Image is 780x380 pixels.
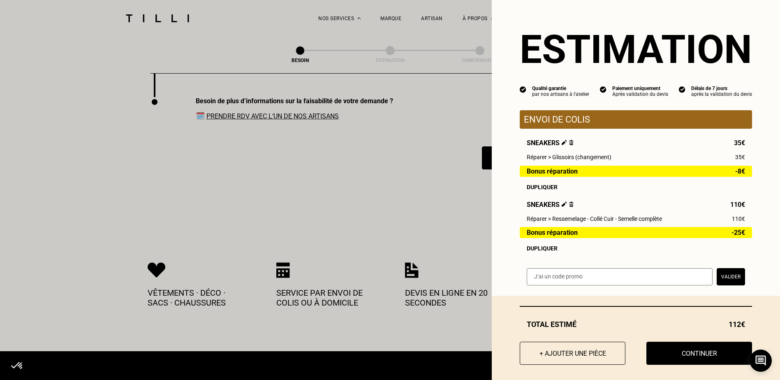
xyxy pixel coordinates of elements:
[729,320,745,329] span: 112€
[562,202,567,207] img: Éditer
[527,184,745,190] div: Dupliquer
[569,140,574,145] img: Supprimer
[691,91,752,97] div: après la validation du devis
[520,86,526,93] img: icon list info
[734,139,745,147] span: 35€
[562,140,567,145] img: Éditer
[732,215,745,222] span: 110€
[527,268,713,285] input: J‘ai un code promo
[527,154,611,160] span: Réparer > Glissoirs (changement)
[520,342,625,365] button: + Ajouter une pièce
[600,86,606,93] img: icon list info
[679,86,685,93] img: icon list info
[527,245,745,252] div: Dupliquer
[527,201,574,209] span: Sneakers
[731,229,745,236] span: -25€
[569,202,574,207] img: Supprimer
[612,91,668,97] div: Après validation du devis
[532,86,589,91] div: Qualité garantie
[520,320,752,329] div: Total estimé
[646,342,752,365] button: Continuer
[730,201,745,209] span: 110€
[527,139,574,147] span: Sneakers
[735,154,745,160] span: 35€
[717,268,745,285] button: Valider
[527,168,578,175] span: Bonus réparation
[532,91,589,97] div: par nos artisans à l'atelier
[612,86,668,91] div: Paiement uniquement
[520,26,752,72] section: Estimation
[527,215,662,222] span: Réparer > Ressemelage - Collé Cuir - Semelle complète
[735,168,745,175] span: -8€
[524,114,748,125] p: Envoi de colis
[527,229,578,236] span: Bonus réparation
[691,86,752,91] div: Délais de 7 jours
